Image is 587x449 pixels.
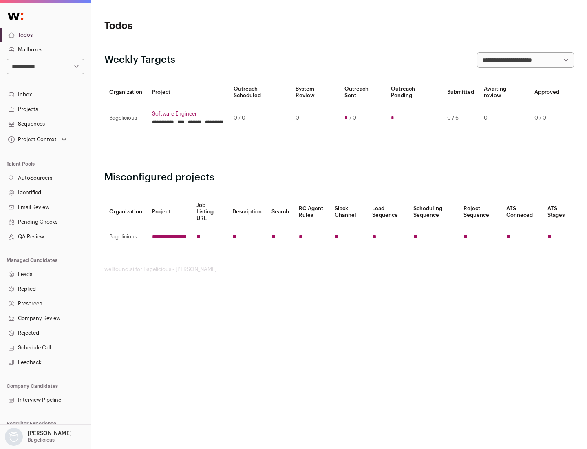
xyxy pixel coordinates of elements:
[294,197,329,227] th: RC Agent Rules
[408,197,459,227] th: Scheduling Sequence
[5,428,23,446] img: nopic.png
[340,81,386,104] th: Outreach Sent
[267,197,294,227] th: Search
[291,81,339,104] th: System Review
[192,197,227,227] th: Job Listing URL
[442,81,479,104] th: Submitted
[104,20,261,33] h1: Todos
[147,197,192,227] th: Project
[291,104,339,132] td: 0
[530,81,564,104] th: Approved
[104,171,574,184] h2: Misconfigured projects
[459,197,502,227] th: Reject Sequence
[104,197,147,227] th: Organization
[367,197,408,227] th: Lead Sequence
[104,227,147,247] td: Bagelicious
[479,104,530,132] td: 0
[229,104,291,132] td: 0 / 0
[28,430,72,437] p: [PERSON_NAME]
[330,197,367,227] th: Slack Channel
[229,81,291,104] th: Outreach Scheduled
[7,134,68,145] button: Open dropdown
[3,428,73,446] button: Open dropdown
[479,81,530,104] th: Awaiting review
[147,81,229,104] th: Project
[501,197,542,227] th: ATS Conneced
[349,115,356,121] span: / 0
[104,104,147,132] td: Bagelicious
[3,8,28,24] img: Wellfound
[104,81,147,104] th: Organization
[530,104,564,132] td: 0 / 0
[104,266,574,273] footer: wellfound:ai for Bagelicious - [PERSON_NAME]
[442,104,479,132] td: 0 / 6
[7,136,57,143] div: Project Context
[104,53,175,67] h2: Weekly Targets
[227,197,267,227] th: Description
[543,197,574,227] th: ATS Stages
[386,81,442,104] th: Outreach Pending
[152,111,224,117] a: Software Engineer
[28,437,55,443] p: Bagelicious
